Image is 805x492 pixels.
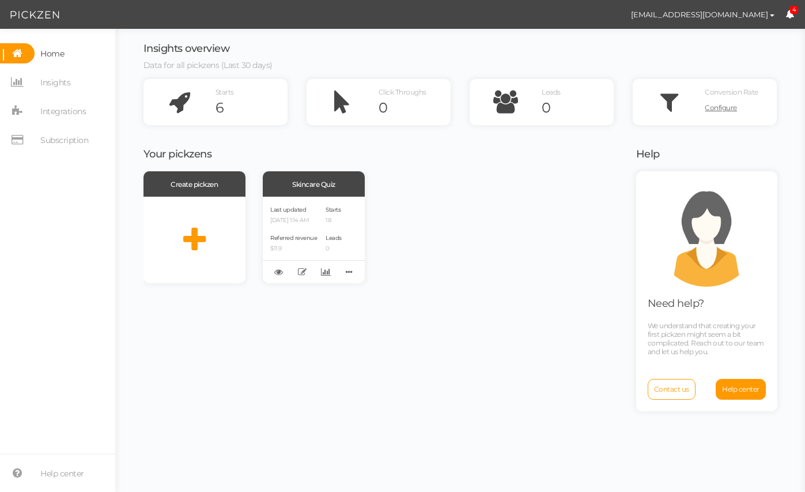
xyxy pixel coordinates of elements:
div: 0 [542,99,614,117]
div: Last updated [DATE] 1:14 AM Referred revenue $11.9 Starts 18 Leads 0 [263,197,365,283]
span: Integrations [40,102,86,121]
img: Pickzen logo [10,8,59,22]
img: support.png [655,183,758,287]
span: Your pickzens [143,148,212,160]
span: Click Throughs [379,88,426,96]
span: Leads [326,234,342,242]
div: 6 [216,99,288,117]
div: 0 [379,99,451,117]
span: [EMAIL_ADDRESS][DOMAIN_NAME] [631,10,768,19]
span: Home [40,44,64,63]
span: Configure [705,103,737,112]
span: Help center [722,385,759,393]
span: Contact us [654,385,689,393]
span: Need help? [648,297,704,310]
span: Subscription [40,131,88,149]
span: Starts [216,88,234,96]
span: Help center [40,464,84,483]
div: Skincare Quiz [263,171,365,197]
span: Last updated [270,206,306,213]
span: We understand that creating your first pickzen might seem a bit complicated. Reach out to our tea... [648,321,764,356]
a: Help center [716,379,766,400]
img: d6920b405233363a3432cc7f87f2482d [600,5,620,25]
span: Leads [542,88,561,96]
a: Configure [705,99,777,117]
p: 18 [326,217,342,224]
span: Insights [40,73,70,92]
p: $11.9 [270,245,317,253]
p: 0 [326,245,342,253]
span: Create pickzen [171,180,218,189]
button: [EMAIL_ADDRESS][DOMAIN_NAME] [620,5,785,24]
span: Referred revenue [270,234,317,242]
span: Insights overview [143,42,230,55]
span: 4 [790,6,799,14]
span: Help [636,148,660,160]
span: Starts [326,206,341,213]
span: Data for all pickzens (Last 30 days) [143,60,273,70]
span: Conversion Rate [705,88,758,96]
p: [DATE] 1:14 AM [270,217,317,224]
